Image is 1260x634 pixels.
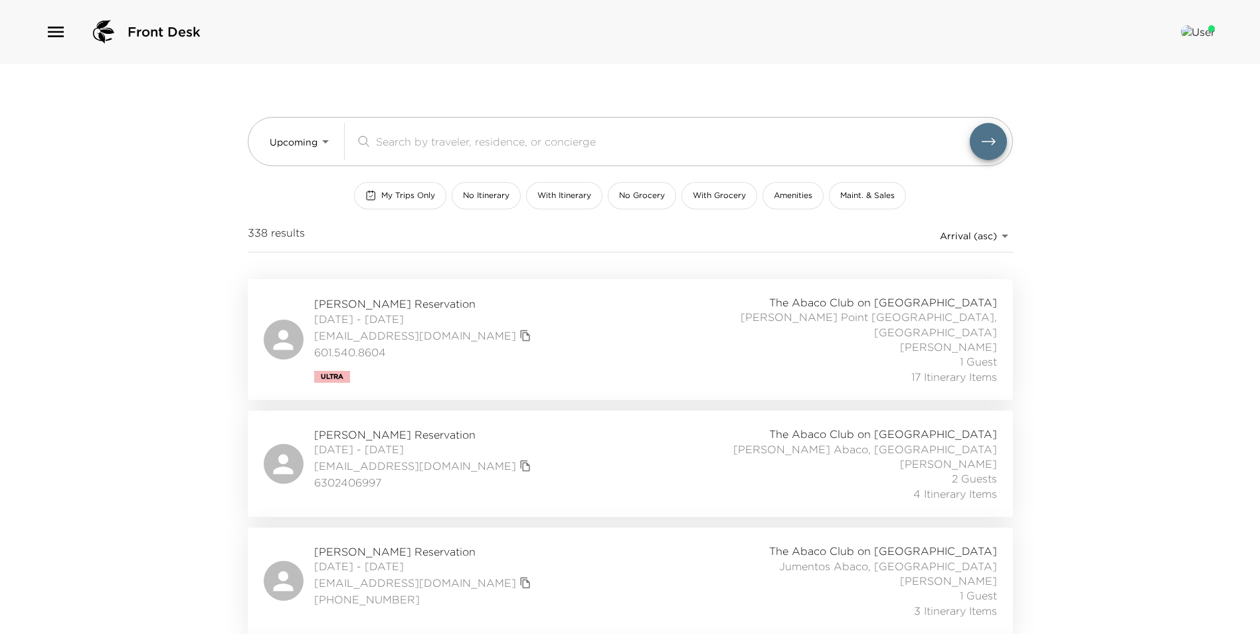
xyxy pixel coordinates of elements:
[913,486,997,501] span: 4 Itinerary Items
[763,182,824,209] button: Amenities
[314,559,535,574] span: [DATE] - [DATE]
[314,442,535,457] span: [DATE] - [DATE]
[774,190,812,201] span: Amenities
[516,457,535,475] button: copy primary member email
[314,459,516,473] a: [EMAIL_ADDRESS][DOMAIN_NAME]
[526,182,602,209] button: With Itinerary
[779,559,997,574] span: Jumentos Abaco, [GEOGRAPHIC_DATA]
[314,576,516,590] a: [EMAIL_ADDRESS][DOMAIN_NAME]
[452,182,521,209] button: No Itinerary
[321,373,343,381] span: Ultra
[248,528,1013,634] a: [PERSON_NAME] Reservation[DATE] - [DATE][EMAIL_ADDRESS][DOMAIN_NAME]copy primary member email[PHO...
[960,588,997,603] span: 1 Guest
[911,370,997,384] span: 17 Itinerary Items
[314,345,535,360] span: 601.540.8604
[914,603,997,618] span: 3 Itinerary Items
[314,475,535,490] span: 6302406997
[769,427,997,441] span: The Abaco Club on [GEOGRAPHIC_DATA]
[619,190,665,201] span: No Grocery
[314,296,535,311] span: [PERSON_NAME] Reservation
[900,574,997,588] span: [PERSON_NAME]
[516,574,535,592] button: copy primary member email
[314,427,535,442] span: [PERSON_NAME] Reservation
[681,182,757,209] button: With Grocery
[1181,25,1215,39] img: User
[248,411,1013,517] a: [PERSON_NAME] Reservation[DATE] - [DATE][EMAIL_ADDRESS][DOMAIN_NAME]copy primary member email6302...
[354,182,446,209] button: My Trips Only
[703,310,997,340] span: [PERSON_NAME] Point [GEOGRAPHIC_DATA], [GEOGRAPHIC_DATA]
[733,442,997,457] span: [PERSON_NAME] Abaco, [GEOGRAPHIC_DATA]
[270,136,317,148] span: Upcoming
[314,312,535,326] span: [DATE] - [DATE]
[314,328,516,343] a: [EMAIL_ADDRESS][DOMAIN_NAME]
[769,295,997,310] span: The Abaco Club on [GEOGRAPHIC_DATA]
[960,354,997,369] span: 1 Guest
[829,182,906,209] button: Maint. & Sales
[314,592,535,607] span: [PHONE_NUMBER]
[314,544,535,559] span: [PERSON_NAME] Reservation
[463,190,509,201] span: No Itinerary
[376,134,970,149] input: Search by traveler, residence, or concierge
[769,544,997,558] span: The Abaco Club on [GEOGRAPHIC_DATA]
[940,230,997,242] span: Arrival (asc)
[88,16,120,48] img: logo
[128,23,201,41] span: Front Desk
[537,190,591,201] span: With Itinerary
[900,340,997,354] span: [PERSON_NAME]
[248,225,305,247] span: 338 results
[248,279,1013,400] a: [PERSON_NAME] Reservation[DATE] - [DATE][EMAIL_ADDRESS][DOMAIN_NAME]copy primary member email601....
[952,471,997,486] span: 2 Guests
[608,182,676,209] button: No Grocery
[900,457,997,471] span: [PERSON_NAME]
[381,190,435,201] span: My Trips Only
[840,190,895,201] span: Maint. & Sales
[693,190,746,201] span: With Grocery
[516,326,535,345] button: copy primary member email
